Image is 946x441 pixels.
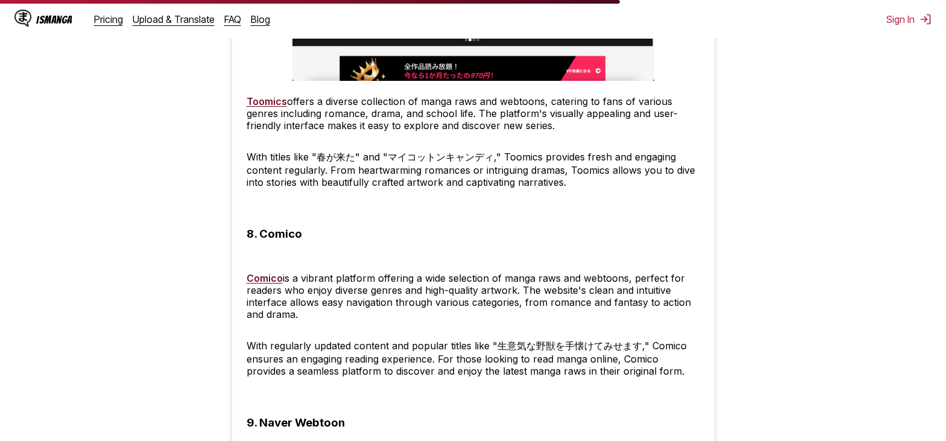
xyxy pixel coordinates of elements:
div: IsManga [36,14,72,25]
p: With titles like "春が来た" and "マイコットンキャンディ," Toomics provides fresh and engaging content regularly.... [247,151,700,188]
a: IsManga LogoIsManga [14,10,94,29]
a: Upload & Translate [133,13,215,25]
a: Pricing [94,13,123,25]
img: Sign out [919,13,932,25]
img: IsManga Logo [14,10,31,27]
a: FAQ [224,13,241,25]
p: is a vibrant platform offering a wide selection of manga raws and webtoons, perfect for readers w... [247,260,700,320]
a: Blog [251,13,270,25]
p: offers a diverse collection of manga raws and webtoons, catering to fans of various genres includ... [247,95,700,132]
h3: 9. Naver Webtoon [247,416,345,430]
h3: 8. Comico [247,227,302,241]
button: Sign In [886,13,932,25]
p: With regularly updated content and popular titles like "生意気な野獣を手懐けてみせます," Comico ensures an engag... [247,340,700,377]
a: Toomics [247,95,287,107]
a: Comico [247,272,283,284]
